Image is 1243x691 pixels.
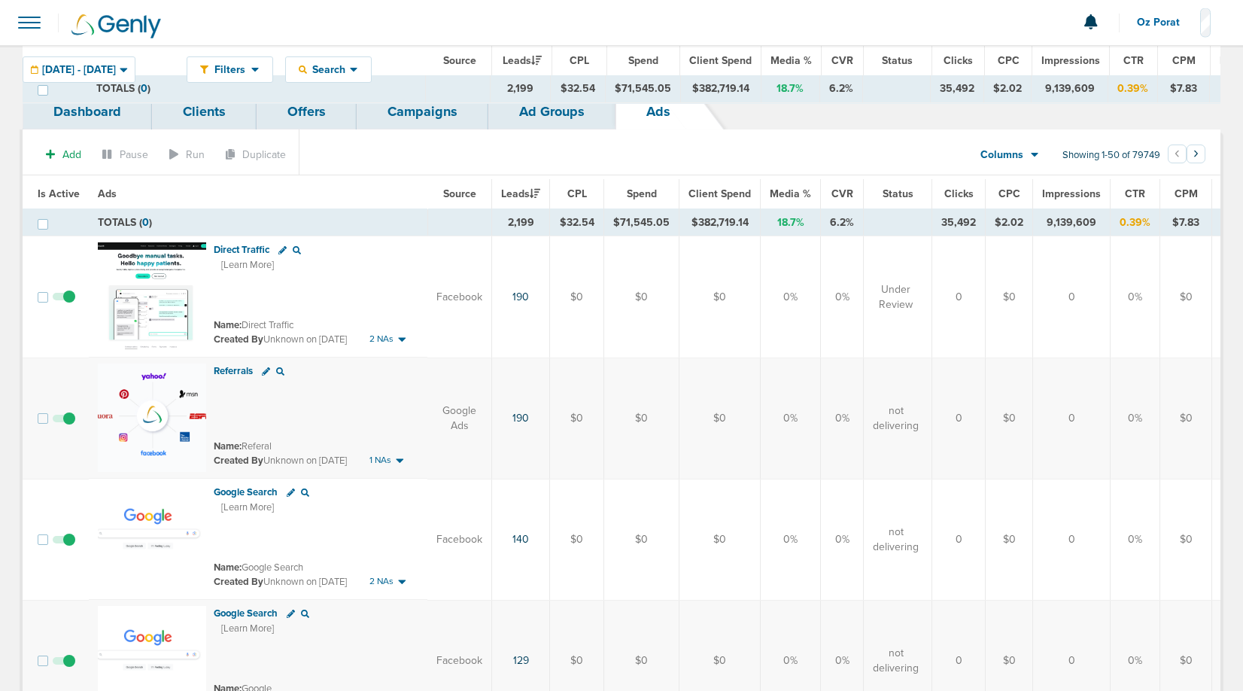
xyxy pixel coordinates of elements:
span: 0 [141,82,147,95]
span: Client Spend [689,54,752,67]
span: Columns [980,148,1023,163]
span: Impressions [1042,187,1101,200]
a: Clients [152,94,257,129]
td: $0 [986,479,1033,600]
span: Google Search [214,607,278,619]
td: 0 [1033,479,1111,600]
span: Created By [214,576,263,588]
td: $0 [1160,236,1212,358]
td: 0% [761,236,821,358]
button: Go to next page [1187,145,1205,163]
span: Ads [98,187,117,200]
span: CTR [1125,187,1145,200]
td: 0% [821,358,864,479]
span: Media % [770,187,811,200]
td: 0.39% [1108,75,1157,102]
small: Unknown on [DATE] [214,575,347,589]
td: $71,545.05 [606,75,681,102]
span: Impressions [1041,54,1100,67]
td: $0 [1160,358,1212,479]
a: 190 [512,412,529,425]
ul: Pagination [1168,147,1205,165]
td: $2.02 [984,75,1032,102]
span: Oz Porat [1137,17,1190,28]
span: Clicks [944,187,974,200]
td: $0 [679,358,761,479]
td: 6.2% [821,209,864,236]
span: [DATE] - [DATE] [42,65,116,75]
td: $0 [1160,479,1212,600]
span: 1 NAs [369,454,391,467]
td: 6.2% [819,75,862,102]
span: [Learn More] [221,622,274,635]
img: Ad image [98,242,206,351]
span: CTR [1123,54,1144,67]
span: Leads [503,54,542,67]
td: TOTALS ( ) [89,209,427,236]
td: $0 [604,479,679,600]
span: Is Active [38,54,80,67]
span: Direct Traffic [214,244,269,256]
span: Ads [98,54,117,67]
td: $0 [679,479,761,600]
a: Offers [257,94,357,129]
img: Ad image [98,364,206,472]
a: 190 [512,291,529,303]
td: Facebook [427,236,492,358]
span: 2 NAs [369,575,394,588]
td: 0 [1033,358,1111,479]
span: Clicks [944,54,973,67]
span: Google Search [214,486,278,498]
span: CVR [831,54,853,67]
a: Ads [615,94,701,129]
td: $2.02 [986,209,1033,236]
span: [Learn More] [221,258,274,272]
td: $32.54 [550,209,604,236]
button: Add [38,144,90,166]
span: Source [443,187,476,200]
td: 18.7% [761,209,821,236]
td: Google Ads [427,358,492,479]
td: $7.83 [1160,209,1212,236]
span: 2 NAs [369,333,394,345]
td: 0% [761,358,821,479]
td: TOTALS ( ) [87,75,426,102]
span: Created By [214,455,263,467]
td: Facebook [427,479,492,600]
td: 2,199 [491,75,551,102]
span: [Learn More] [221,501,274,514]
a: Dashboard [23,94,152,129]
td: $0 [550,479,604,600]
td: $0 [679,236,761,358]
td: 18.7% [761,75,819,102]
span: Spend [627,187,657,200]
td: 0% [1111,479,1160,600]
td: $0 [986,358,1033,479]
span: CVR [831,187,853,200]
span: Is Active [38,187,80,200]
span: Add [62,148,81,161]
span: not delivering [873,525,919,554]
span: CPM [1175,187,1198,200]
span: CPL [570,54,589,67]
small: Direct Traffic [214,319,293,331]
a: 140 [512,533,529,546]
span: Status [883,187,913,200]
small: Referal [214,440,272,452]
span: CPC [998,187,1020,200]
span: not delivering [873,403,919,433]
a: Campaigns [357,94,488,129]
td: 0 [932,479,986,600]
td: 35,492 [931,75,984,102]
td: $0 [550,236,604,358]
td: $71,545.05 [604,209,679,236]
td: $0 [986,236,1033,358]
span: Referrals [214,365,253,377]
td: 0 [932,358,986,479]
small: Google Search [214,562,303,574]
span: Media % [770,54,812,67]
td: $382,719.14 [681,75,761,102]
td: 0 [1033,236,1111,358]
td: 35,492 [932,209,986,236]
span: Status [882,54,913,67]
